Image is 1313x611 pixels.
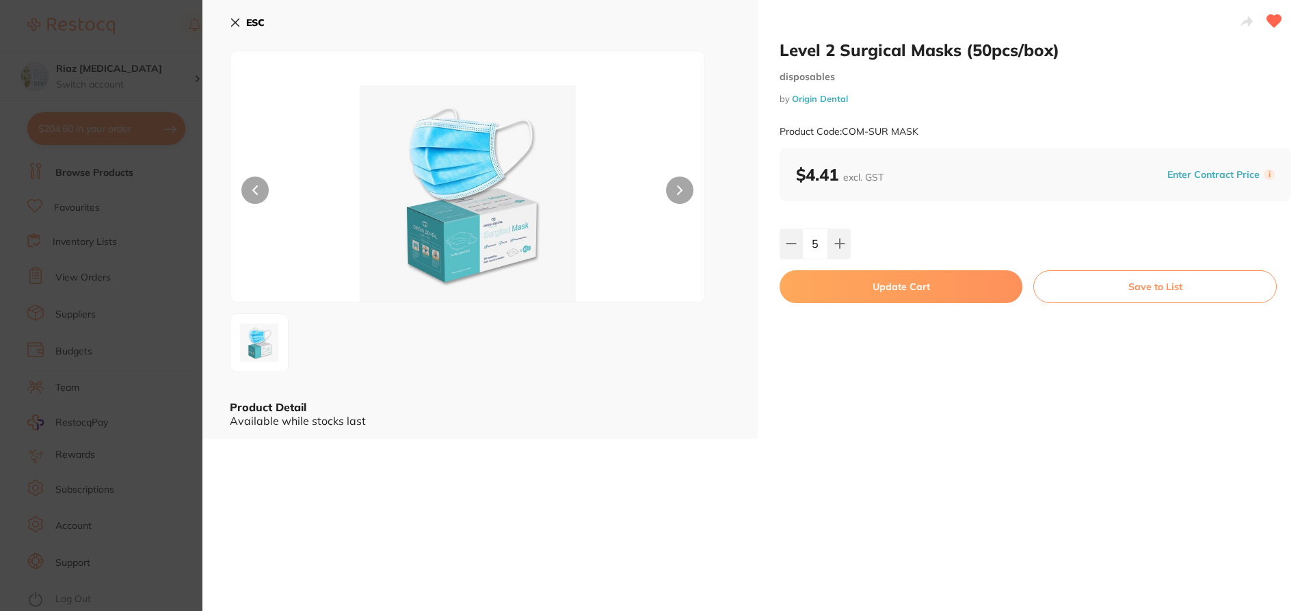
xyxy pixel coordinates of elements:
[792,93,848,104] a: Origin Dental
[796,164,884,185] b: $4.41
[1033,270,1277,303] button: Save to List
[326,86,610,302] img: LTEtanBn
[1163,168,1264,181] button: Enter Contract Price
[230,400,306,414] b: Product Detail
[230,11,265,34] button: ESC
[780,94,1291,104] small: by
[235,318,284,367] img: LTEtanBn
[780,126,918,138] small: Product Code: COM-SUR MASK
[1264,169,1275,180] label: i
[780,40,1291,60] h2: Level 2 Surgical Masks (50pcs/box)
[246,16,265,29] b: ESC
[843,171,884,183] span: excl. GST
[230,415,730,427] div: Available while stocks last
[780,270,1022,303] button: Update Cart
[780,71,1291,83] small: disposables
